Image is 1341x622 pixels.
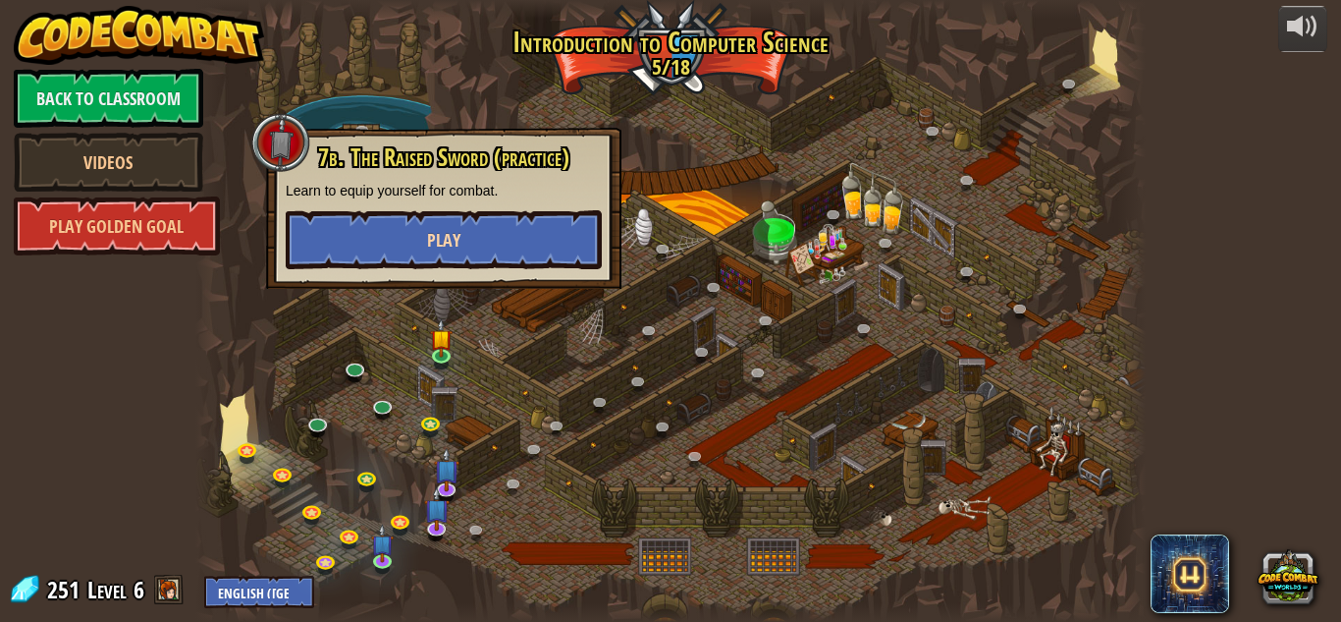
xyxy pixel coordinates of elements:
img: CodeCombat - Learn how to code by playing a game [14,6,265,65]
span: 7b. The Raised Sword (practice) [318,141,569,174]
p: Learn to equip yourself for combat. [286,181,602,200]
span: 6 [134,574,144,605]
img: level-banner-unstarted-subscriber.png [423,486,449,531]
a: Back to Classroom [14,69,203,128]
span: Level [87,574,127,606]
button: Adjust volume [1278,6,1327,52]
a: Play Golden Goal [14,197,220,255]
img: level-banner-started.png [430,319,453,358]
span: Play [427,228,460,253]
a: Videos [14,133,203,192]
span: 251 [47,574,85,605]
img: level-banner-unstarted-subscriber.png [371,524,394,562]
button: Play [286,210,602,269]
img: level-banner-unstarted-subscriber.png [434,447,459,491]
